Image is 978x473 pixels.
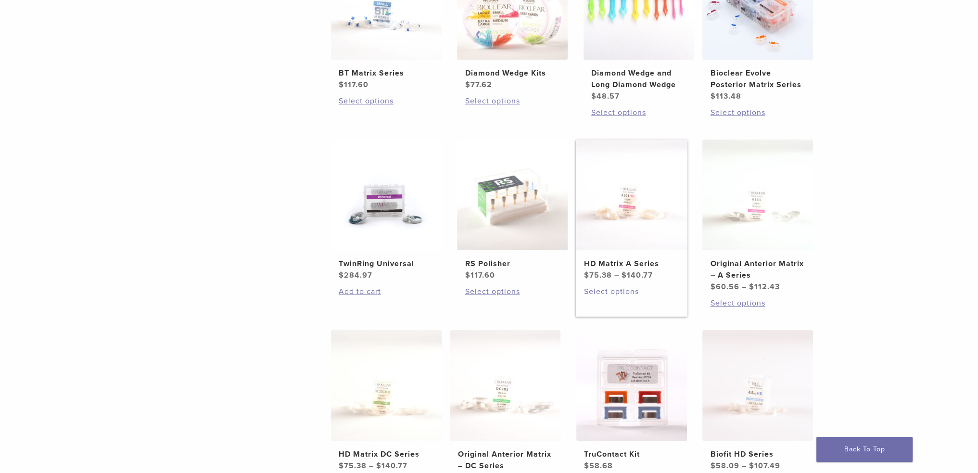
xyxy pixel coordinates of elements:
[330,330,443,472] a: HD Matrix DC SeriesHD Matrix DC Series
[576,330,688,472] a: TruContact KitTruContact Kit $58.68
[339,286,434,297] a: Add to cart: “TwinRing Universal”
[576,140,687,250] img: HD Matrix A Series
[702,140,814,293] a: Original Anterior Matrix - A SeriesOriginal Anterior Matrix – A Series
[330,140,443,281] a: TwinRing UniversalTwinRing Universal $284.97
[339,461,344,471] span: $
[710,282,715,292] span: $
[710,258,805,281] h2: Original Anterior Matrix – A Series
[465,80,470,89] span: $
[710,461,739,471] bdi: 58.09
[457,140,568,250] img: RS Polisher
[741,282,746,292] span: –
[622,270,653,280] bdi: 140.77
[591,67,686,90] h2: Diamond Wedge and Long Diamond Wedge
[702,330,813,441] img: Biofit HD Series
[584,270,589,280] span: $
[710,461,715,471] span: $
[457,448,553,472] h2: Original Anterior Matrix – DC Series
[614,270,619,280] span: –
[584,286,679,297] a: Select options for “HD Matrix A Series”
[584,461,589,471] span: $
[749,282,754,292] span: $
[710,107,805,118] a: Select options for “Bioclear Evolve Posterior Matrix Series”
[339,270,372,280] bdi: 284.97
[331,140,442,250] img: TwinRing Universal
[465,95,560,107] a: Select options for “Diamond Wedge Kits”
[591,91,620,101] bdi: 48.57
[710,282,739,292] bdi: 60.56
[465,270,495,280] bdi: 117.60
[576,330,687,441] img: TruContact Kit
[710,91,715,101] span: $
[584,448,679,460] h2: TruContact Kit
[339,80,368,89] bdi: 117.60
[749,282,779,292] bdi: 112.43
[584,461,613,471] bdi: 58.68
[450,330,560,441] img: Original Anterior Matrix - DC Series
[339,461,367,471] bdi: 75.38
[465,80,492,89] bdi: 77.62
[369,461,374,471] span: –
[339,270,344,280] span: $
[622,270,627,280] span: $
[339,67,434,79] h2: BT Matrix Series
[339,448,434,460] h2: HD Matrix DC Series
[331,330,442,441] img: HD Matrix DC Series
[576,140,688,281] a: HD Matrix A SeriesHD Matrix A Series
[591,91,597,101] span: $
[710,91,741,101] bdi: 113.48
[702,330,814,472] a: Biofit HD SeriesBiofit HD Series
[465,270,470,280] span: $
[710,448,805,460] h2: Biofit HD Series
[584,258,679,269] h2: HD Matrix A Series
[710,67,805,90] h2: Bioclear Evolve Posterior Matrix Series
[339,95,434,107] a: Select options for “BT Matrix Series”
[376,461,407,471] bdi: 140.77
[816,437,913,462] a: Back To Top
[749,461,754,471] span: $
[465,258,560,269] h2: RS Polisher
[457,140,569,281] a: RS PolisherRS Polisher $117.60
[584,270,612,280] bdi: 75.38
[710,297,805,309] a: Select options for “Original Anterior Matrix - A Series”
[465,286,560,297] a: Select options for “RS Polisher”
[741,461,746,471] span: –
[591,107,686,118] a: Select options for “Diamond Wedge and Long Diamond Wedge”
[465,67,560,79] h2: Diamond Wedge Kits
[339,80,344,89] span: $
[339,258,434,269] h2: TwinRing Universal
[376,461,381,471] span: $
[749,461,780,471] bdi: 107.49
[702,140,813,250] img: Original Anterior Matrix - A Series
